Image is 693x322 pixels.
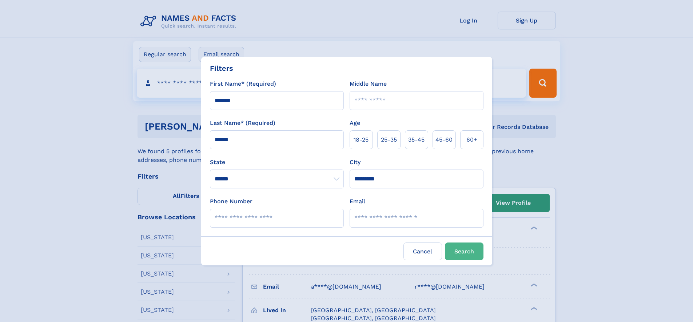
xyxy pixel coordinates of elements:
[445,242,483,260] button: Search
[350,80,387,88] label: Middle Name
[350,158,361,167] label: City
[354,135,369,144] span: 18‑25
[435,135,453,144] span: 45‑60
[210,197,252,206] label: Phone Number
[210,63,233,74] div: Filters
[350,197,365,206] label: Email
[466,135,477,144] span: 60+
[210,80,276,88] label: First Name* (Required)
[381,135,397,144] span: 25‑35
[350,119,360,127] label: Age
[403,242,442,260] label: Cancel
[210,158,344,167] label: State
[210,119,275,127] label: Last Name* (Required)
[408,135,425,144] span: 35‑45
